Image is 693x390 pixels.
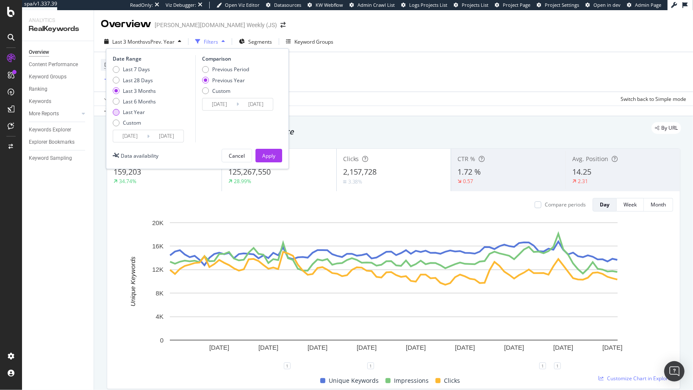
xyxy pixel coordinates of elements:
span: 125,267,550 [228,167,271,177]
span: CTR % [457,155,475,163]
img: Equal [343,181,346,183]
div: Keyword Sampling [29,154,72,163]
span: Impressions [394,376,429,386]
span: Open Viz Editor [225,2,260,8]
text: [DATE] [504,344,524,351]
div: Last 28 Days [123,77,153,84]
span: By URL [661,125,678,131]
span: Project Settings [545,2,579,8]
div: Date Range [113,55,193,62]
button: Week [617,198,644,212]
div: Ranking [29,85,47,94]
button: Filters [192,35,228,48]
div: Last Year [123,109,145,116]
div: 3.38% [348,178,363,185]
text: 16K [152,242,164,250]
div: Last Year [113,109,156,116]
input: Start Date [202,98,236,110]
button: Cancel [222,149,252,162]
span: vs Prev. Year [145,38,175,45]
span: Projects List [462,2,488,8]
text: [DATE] [455,344,475,351]
input: Start Date [113,130,147,142]
span: Segments [248,38,272,45]
a: Keyword Groups [29,72,88,81]
a: Open in dev [585,2,621,8]
div: Analytics [29,17,87,24]
span: Last 3 Months [112,38,145,45]
text: 0 [160,337,164,344]
button: Month [644,198,673,212]
input: End Date [150,130,183,142]
span: Unique Keywords [329,376,379,386]
div: [PERSON_NAME][DOMAIN_NAME] Weekly (JS) [155,21,277,29]
button: Add Filter [101,75,135,85]
button: Switch back to Simple mode [617,92,686,106]
div: Custom [202,87,249,95]
div: 1 [554,362,561,369]
div: 2.31 [578,178,588,185]
div: RealKeywords [29,24,87,34]
a: Project Page [495,2,530,8]
span: KW Webflow [316,2,343,8]
span: 159,203 [114,167,141,177]
a: KW Webflow [308,2,343,8]
a: Keyword Sampling [29,154,88,163]
svg: A chart. [114,218,674,366]
text: [DATE] [406,344,426,351]
div: Last 6 Months [113,98,156,105]
div: Last 7 Days [113,66,156,73]
div: Previous Period [212,66,249,73]
div: Last 6 Months [123,98,156,105]
span: Admin Crawl List [358,2,395,8]
a: Logs Projects List [401,2,447,8]
span: Logs Projects List [409,2,447,8]
span: 14.25 [572,167,591,177]
div: Apply [262,152,275,159]
span: Avg. Position [572,155,608,163]
a: Admin Page [627,2,661,8]
div: Compare periods [545,201,586,208]
input: End Date [239,98,273,110]
text: Unique Keywords [129,256,136,306]
text: 4K [156,313,164,320]
text: [DATE] [209,344,229,351]
div: 1 [367,362,374,369]
div: 28.99% [234,178,251,185]
div: Last 3 Months [123,87,156,95]
div: Previous Period [202,66,249,73]
button: Segments [236,35,275,48]
text: [DATE] [258,344,278,351]
span: Admin Page [635,2,661,8]
div: Keywords [29,97,51,106]
div: arrow-right-arrow-left [280,22,286,28]
a: Projects List [454,2,488,8]
div: legacy label [651,122,681,134]
div: Overview [29,48,49,57]
a: Explorer Bookmarks [29,138,88,147]
div: Viz Debugger: [166,2,196,8]
a: Admin Crawl List [349,2,395,8]
button: Keyword Groups [283,35,337,48]
div: Month [651,201,666,208]
a: Project Settings [537,2,579,8]
div: Custom [113,119,156,126]
text: 20K [152,219,164,226]
span: 1.72 % [457,167,481,177]
a: Customize Chart in Explorer [599,375,673,382]
div: Week [624,201,637,208]
div: Keyword Groups [29,72,67,81]
text: 12K [152,266,164,273]
div: Explorer Bookmarks [29,138,75,147]
div: Switch back to Simple mode [621,95,686,103]
div: Overview [101,17,151,31]
div: Custom [212,87,230,95]
div: 1 [539,362,546,369]
div: More Reports [29,109,59,118]
button: Apply [255,149,282,162]
div: Keyword Groups [294,38,333,45]
div: Open Intercom Messenger [664,361,685,382]
div: 0.57 [463,178,473,185]
text: [DATE] [602,344,622,351]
